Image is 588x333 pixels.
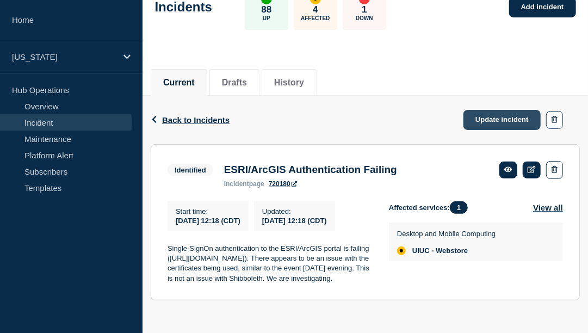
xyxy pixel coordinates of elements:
[168,244,372,284] p: Single-SignOn authentication to the ESRI/ArcGIS portal is failing ([URL][DOMAIN_NAME]). There app...
[162,115,230,125] span: Back to Incidents
[274,78,304,88] button: History
[450,201,468,214] span: 1
[362,4,367,15] p: 1
[397,246,406,255] div: affected
[301,15,330,21] p: Affected
[224,180,264,188] p: page
[151,115,230,125] button: Back to Incidents
[12,52,116,61] p: [US_STATE]
[263,15,270,21] p: Up
[262,207,327,215] p: Updated :
[176,217,240,225] span: [DATE] 12:18 (CDT)
[397,230,496,238] p: Desktop and Mobile Computing
[533,201,563,214] button: View all
[168,164,213,176] span: Identified
[412,246,468,255] span: UIUC - Webstore
[356,15,373,21] p: Down
[463,110,541,130] a: Update incident
[313,4,318,15] p: 4
[269,180,297,188] a: 720180
[224,180,249,188] span: incident
[389,201,473,214] span: Affected services:
[262,215,327,225] div: [DATE] 12:18 (CDT)
[224,164,397,176] h3: ESRI/ArcGIS Authentication Failing
[261,4,271,15] p: 88
[176,207,240,215] p: Start time :
[163,78,195,88] button: Current
[222,78,247,88] button: Drafts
